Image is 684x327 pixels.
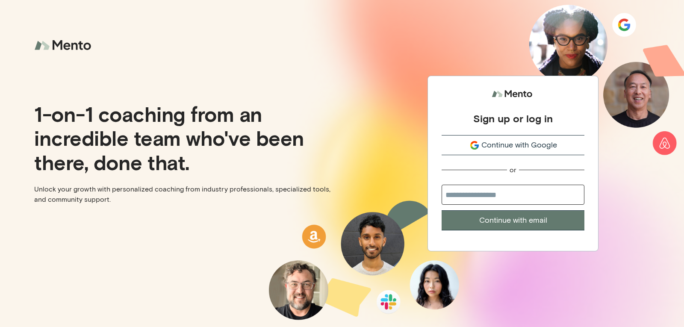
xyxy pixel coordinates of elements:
img: logo [34,34,94,57]
img: logo.svg [492,86,534,102]
div: Sign up or log in [473,112,553,125]
button: Continue with Google [442,135,584,155]
div: or [510,165,516,174]
button: Continue with email [442,210,584,230]
p: 1-on-1 coaching from an incredible team who've been there, done that. [34,102,335,174]
span: Continue with Google [481,139,557,151]
p: Unlock your growth with personalized coaching from industry professionals, specialized tools, and... [34,184,335,205]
